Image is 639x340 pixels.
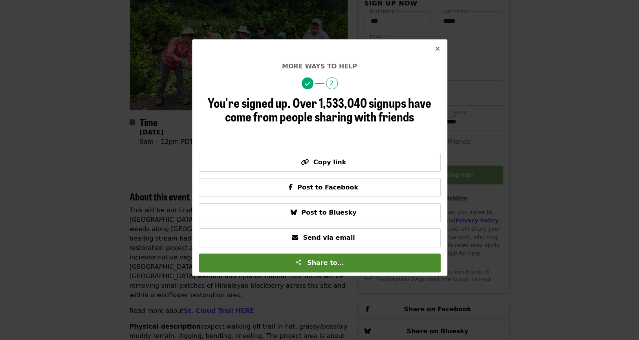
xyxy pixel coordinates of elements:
span: Post to Bluesky [301,209,356,216]
i: facebook-f icon [289,184,293,191]
button: Post to Facebook [199,178,441,197]
i: envelope icon [292,234,298,241]
button: Share to… [199,254,441,272]
button: Post to Bluesky [199,203,441,222]
span: Share to… [307,259,344,266]
button: Close [428,40,447,59]
span: Over 1,533,040 signups have come from people sharing with friends [225,93,431,125]
button: Send via email [199,228,441,247]
i: check icon [305,80,310,88]
span: More ways to help [282,62,357,70]
i: times icon [435,45,440,53]
i: bluesky icon [290,209,297,216]
span: Post to Facebook [297,184,358,191]
span: You're signed up. [208,93,291,112]
span: Send via email [303,234,355,241]
span: 2 [326,77,338,89]
span: Copy link [313,158,346,166]
img: Share [295,259,302,265]
i: link icon [301,158,309,166]
button: Copy link [199,153,441,172]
